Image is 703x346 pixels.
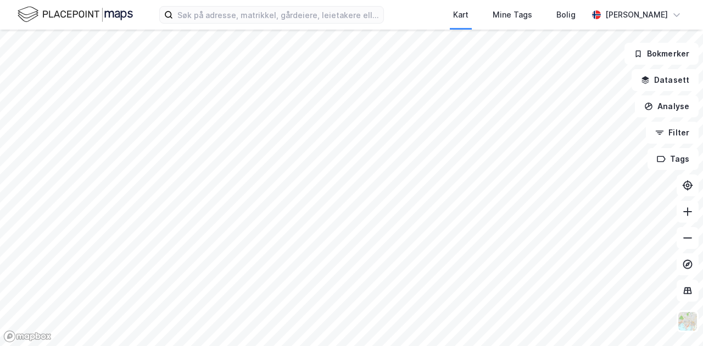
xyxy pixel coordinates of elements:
[493,8,532,21] div: Mine Tags
[453,8,468,21] div: Kart
[18,5,133,24] img: logo.f888ab2527a4732fd821a326f86c7f29.svg
[605,8,668,21] div: [PERSON_NAME]
[556,8,576,21] div: Bolig
[173,7,383,23] input: Søk på adresse, matrikkel, gårdeiere, leietakere eller personer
